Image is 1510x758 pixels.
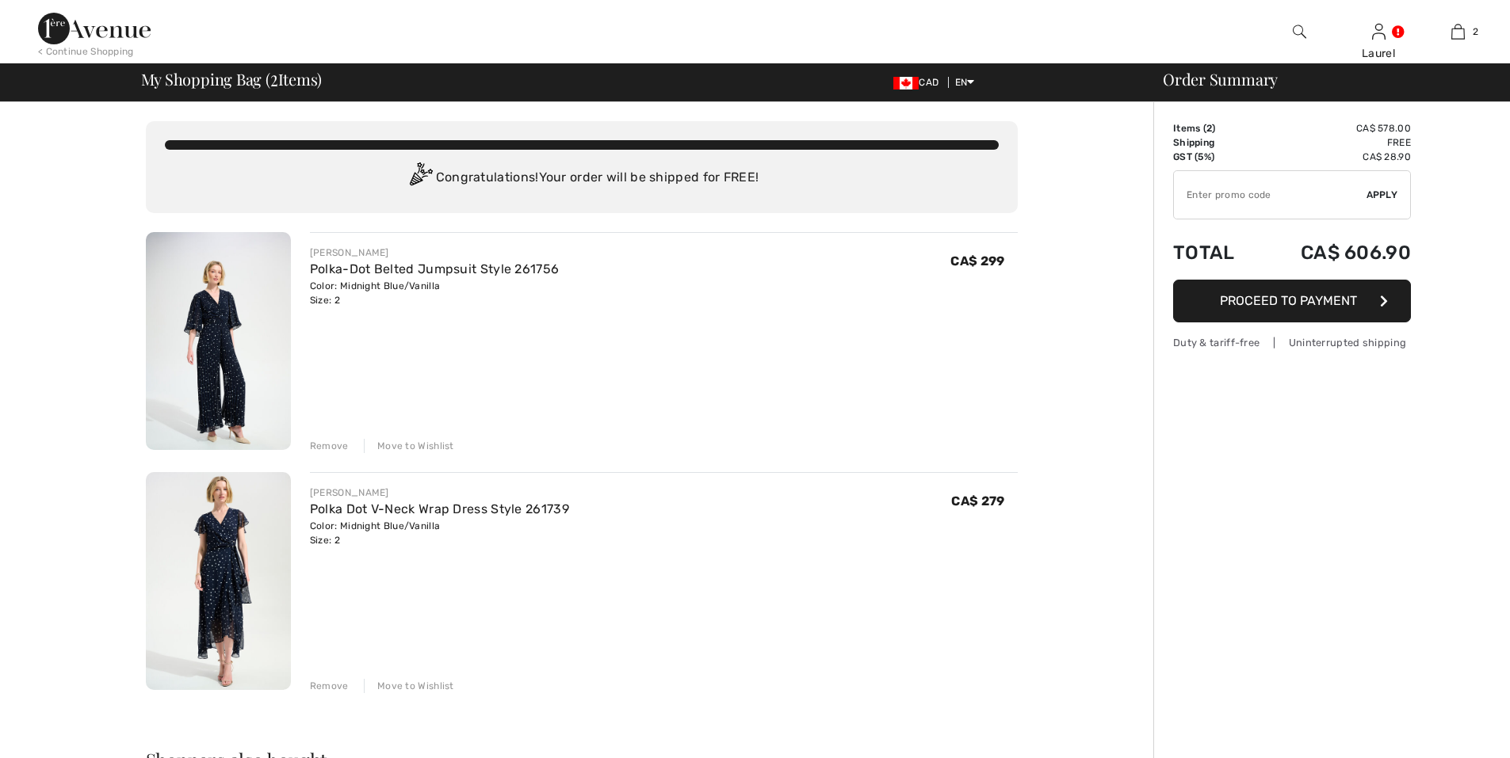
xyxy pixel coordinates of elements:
[1419,22,1497,41] a: 2
[310,261,559,276] a: Polka-Dot Belted Jumpsuit Style 261756
[310,279,559,307] div: Color: Midnight Blue/Vanilla Size: 2
[310,486,569,500] div: [PERSON_NAME]
[1451,22,1465,41] img: My Bag
[38,44,134,59] div: < Continue Shopping
[310,519,569,547] div: Color: Midnight Blue/Vanilla Size: 2
[1258,135,1411,150] td: Free
[38,13,151,44] img: 1ère Avenue
[1173,135,1258,150] td: Shipping
[310,439,349,453] div: Remove
[364,439,454,453] div: Move to Wishlist
[1258,121,1411,135] td: CA$ 578.00
[1173,121,1258,135] td: Items ( )
[951,493,1004,509] span: CA$ 279
[893,77,919,90] img: Canadian Dollar
[1293,22,1306,41] img: search the website
[364,679,454,693] div: Move to Wishlist
[1220,293,1357,308] span: Proceed to Payment
[1174,171,1367,219] input: Promo code
[1258,226,1411,280] td: CA$ 606.90
[1367,188,1398,202] span: Apply
[1473,25,1478,39] span: 2
[270,67,278,88] span: 2
[955,77,975,88] span: EN
[404,162,436,194] img: Congratulation2.svg
[1258,150,1411,164] td: CA$ 28.90
[310,679,349,693] div: Remove
[1144,71,1500,87] div: Order Summary
[1372,24,1386,39] a: Sign In
[1173,226,1258,280] td: Total
[165,162,999,194] div: Congratulations! Your order will be shipped for FREE!
[1173,335,1411,350] div: Duty & tariff-free | Uninterrupted shipping
[146,472,291,690] img: Polka Dot V-Neck Wrap Dress Style 261739
[893,77,945,88] span: CAD
[310,246,559,260] div: [PERSON_NAME]
[1173,150,1258,164] td: GST (5%)
[146,232,291,450] img: Polka-Dot Belted Jumpsuit Style 261756
[310,501,569,516] a: Polka Dot V-Neck Wrap Dress Style 261739
[1340,45,1417,62] div: Laurel
[1206,123,1212,134] span: 2
[141,71,323,87] span: My Shopping Bag ( Items)
[1173,280,1411,322] button: Proceed to Payment
[1372,22,1386,41] img: My Info
[950,253,1004,269] span: CA$ 299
